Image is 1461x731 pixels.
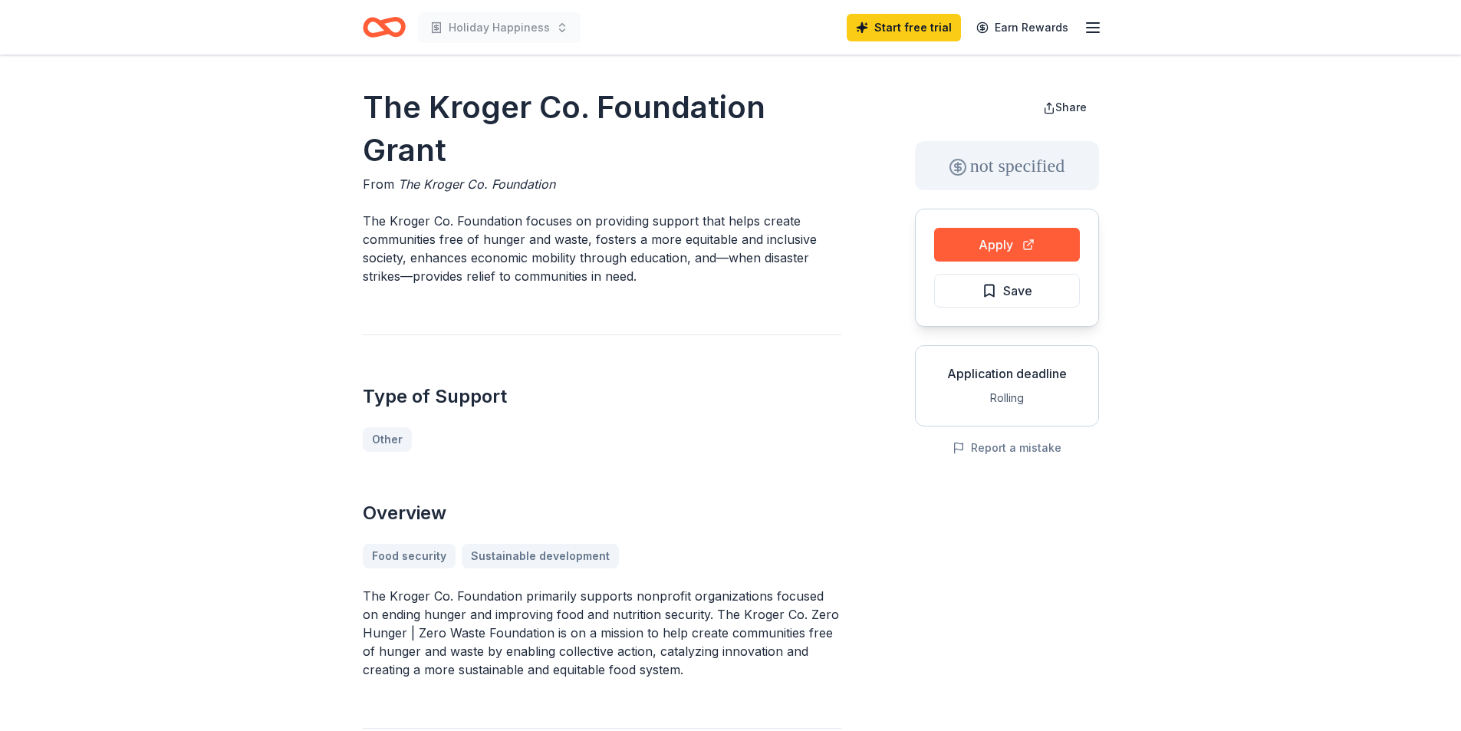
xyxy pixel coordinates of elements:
p: The Kroger Co. Foundation primarily supports nonprofit organizations focused on ending hunger and... [363,587,841,679]
div: not specified [915,141,1099,190]
div: From [363,175,841,193]
button: Save [934,274,1080,308]
a: Start free trial [847,14,961,41]
button: Holiday Happiness [418,12,581,43]
h2: Overview [363,501,841,525]
p: The Kroger Co. Foundation focuses on providing support that helps create communities free of hung... [363,212,841,285]
h1: The Kroger Co. Foundation Grant [363,86,841,172]
button: Report a mistake [953,439,1061,457]
a: Other [363,427,412,452]
a: Home [363,9,406,45]
span: Share [1055,100,1087,114]
div: Application deadline [928,364,1086,383]
button: Apply [934,228,1080,262]
span: The Kroger Co. Foundation [398,176,555,192]
button: Share [1031,92,1099,123]
h2: Type of Support [363,384,841,409]
span: Holiday Happiness [449,18,550,37]
span: Save [1003,281,1032,301]
a: Earn Rewards [967,14,1078,41]
div: Rolling [928,389,1086,407]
